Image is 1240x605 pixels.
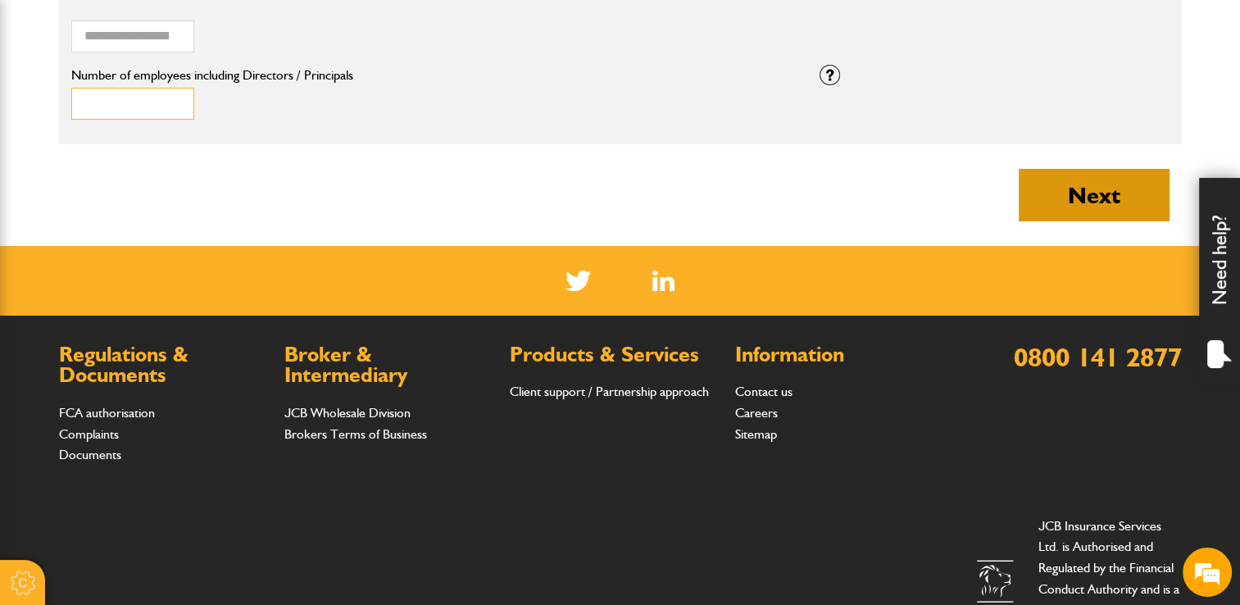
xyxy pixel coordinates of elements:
img: Twitter [565,271,591,291]
h2: Products & Services [510,344,719,366]
h2: Information [735,344,944,366]
a: LinkedIn [652,271,675,291]
a: Complaints [59,426,119,442]
div: Minimize live chat window [269,8,308,48]
a: Brokers Terms of Business [284,426,427,442]
input: Enter your phone number [21,248,299,284]
input: Enter your email address [21,200,299,236]
label: Number of employees including Directors / Principals [71,69,795,82]
div: Chat with us now [85,92,275,113]
h2: Regulations & Documents [59,344,268,386]
a: Documents [59,447,121,462]
a: FCA authorisation [59,405,155,421]
img: Linked In [652,271,675,291]
a: 0800 141 2877 [1014,341,1182,373]
input: Enter your last name [21,152,299,188]
img: d_20077148190_company_1631870298795_20077148190 [28,91,69,114]
a: Careers [735,405,778,421]
button: Next [1019,169,1170,221]
a: JCB Wholesale Division [284,405,411,421]
textarea: Type your message and hit 'Enter' [21,297,299,462]
a: Contact us [735,384,793,399]
a: Client support / Partnership approach [510,384,709,399]
a: Sitemap [735,426,777,442]
h2: Broker & Intermediary [284,344,493,386]
div: Need help? [1199,178,1240,383]
em: Start Chat [223,475,298,498]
